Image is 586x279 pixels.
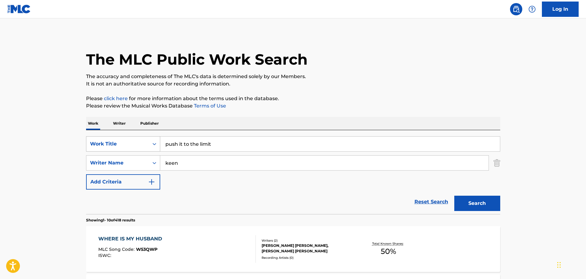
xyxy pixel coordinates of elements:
[86,95,500,102] p: Please for more information about the terms used in the database.
[557,256,561,274] div: Drag
[372,241,405,246] p: Total Known Shares:
[86,117,100,130] p: Work
[138,117,161,130] p: Publisher
[104,96,128,101] a: click here
[381,246,396,257] span: 50 %
[262,255,354,260] div: Recording Artists ( 0 )
[262,238,354,243] div: Writers ( 2 )
[98,235,165,243] div: WHERE IS MY HUSBAND
[542,2,579,17] a: Log In
[193,103,226,109] a: Terms of Use
[555,250,586,279] iframe: Chat Widget
[136,247,157,252] span: W53QWP
[526,3,538,15] div: Help
[86,136,500,214] form: Search Form
[86,102,500,110] p: Please review the Musical Works Database
[7,5,31,13] img: MLC Logo
[148,178,155,186] img: 9d2ae6d4665cec9f34b9.svg
[98,253,113,258] span: ISWC :
[98,247,136,252] span: MLC Song Code :
[262,243,354,254] div: [PERSON_NAME] [PERSON_NAME], [PERSON_NAME] [PERSON_NAME]
[86,80,500,88] p: It is not an authoritative source for recording information.
[90,140,145,148] div: Work Title
[512,6,520,13] img: search
[86,73,500,80] p: The accuracy and completeness of The MLC's data is determined solely by our Members.
[90,159,145,167] div: Writer Name
[411,195,451,209] a: Reset Search
[86,217,135,223] p: Showing 1 - 10 of 418 results
[86,174,160,190] button: Add Criteria
[86,226,500,272] a: WHERE IS MY HUSBANDMLC Song Code:W53QWPISWC:Writers (2)[PERSON_NAME] [PERSON_NAME], [PERSON_NAME]...
[510,3,522,15] a: Public Search
[111,117,127,130] p: Writer
[86,50,308,69] h1: The MLC Public Work Search
[493,155,500,171] img: Delete Criterion
[528,6,536,13] img: help
[454,196,500,211] button: Search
